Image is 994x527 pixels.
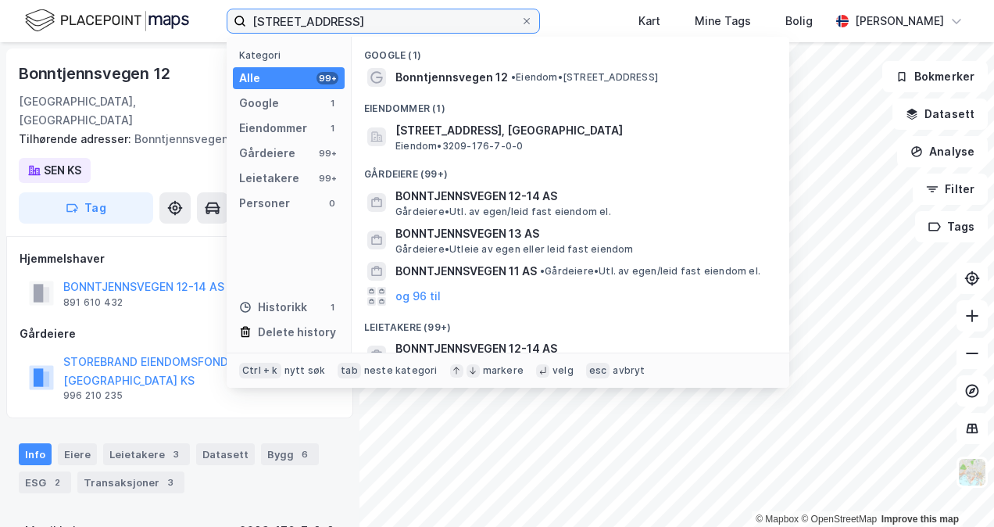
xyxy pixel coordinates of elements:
div: 1 [326,301,338,314]
div: Bonntjennsvegen 14 [19,130,328,149]
button: Bokmerker [882,61,988,92]
div: Mine Tags [695,12,751,30]
div: avbryt [613,364,645,377]
div: 2 [49,475,65,490]
div: Gårdeiere [239,144,295,163]
button: Filter [913,174,988,205]
button: og 96 til [395,287,441,306]
div: Kontrollprogram for chat [916,452,994,527]
span: Eiendom • 3209-176-7-0-0 [395,140,523,152]
div: Eiere [58,443,97,465]
span: [STREET_ADDRESS], [GEOGRAPHIC_DATA] [395,121,771,140]
div: Personer [239,194,290,213]
div: neste kategori [364,364,438,377]
a: Mapbox [756,514,799,525]
div: Eiendommer (1) [352,90,789,118]
div: Bolig [785,12,813,30]
div: markere [483,364,524,377]
div: Kategori [239,49,345,61]
div: Ctrl + k [239,363,281,378]
div: 3 [163,475,178,490]
div: 996 210 235 [63,389,123,402]
div: Leietakere [103,443,190,465]
input: Søk på adresse, matrikkel, gårdeiere, leietakere eller personer [246,9,520,33]
span: Eiendom • [STREET_ADDRESS] [511,71,658,84]
span: • [511,71,516,83]
div: [GEOGRAPHIC_DATA], [GEOGRAPHIC_DATA] [19,92,248,130]
div: Datasett [196,443,255,465]
div: Hjemmelshaver [20,249,340,268]
div: 99+ [316,72,338,84]
div: Gårdeiere [20,324,340,343]
button: Datasett [892,99,988,130]
span: Gårdeiere • Utleie av egen eller leid fast eiendom [395,243,634,256]
a: OpenStreetMap [801,514,877,525]
div: [PERSON_NAME] [855,12,944,30]
div: SEN KS [44,161,81,180]
span: BONNTJENNSVEGEN 13 AS [395,224,771,243]
span: BONNTJENNSVEGEN 12-14 AS [395,187,771,206]
div: Delete history [258,323,336,342]
iframe: Chat Widget [916,452,994,527]
div: Kart [638,12,660,30]
span: Bonntjennsvegen 12 [395,68,508,87]
div: 99+ [316,172,338,185]
button: Tags [915,211,988,242]
div: Google (1) [352,37,789,65]
div: ESG [19,471,71,493]
div: 1 [326,97,338,109]
div: esc [586,363,610,378]
div: Gårdeiere (99+) [352,156,789,184]
button: Analyse [897,136,988,167]
div: 3 [168,446,184,462]
div: 0 [326,197,338,210]
button: Tag [19,192,153,224]
span: BONNTJENNSVEGEN 11 AS [395,262,537,281]
span: • [540,265,545,277]
div: 891 610 432 [63,296,123,309]
span: Tilhørende adresser: [19,132,134,145]
div: 6 [297,446,313,462]
div: nytt søk [284,364,326,377]
div: Info [19,443,52,465]
div: Transaksjoner [77,471,184,493]
a: Improve this map [881,514,959,525]
span: BONNTJENNSVEGEN 12-14 AS [395,339,771,358]
div: Bonntjennsvegen 12 [19,61,173,86]
div: Leietakere (99+) [352,309,789,337]
div: Google [239,94,279,113]
span: Gårdeiere • Utl. av egen/leid fast eiendom el. [540,265,760,278]
span: Gårdeiere • Utl. av egen/leid fast eiendom el. [395,206,611,218]
div: tab [338,363,361,378]
div: velg [552,364,574,377]
div: Alle [239,69,260,88]
div: Bygg [261,443,319,465]
div: 1 [326,122,338,134]
img: logo.f888ab2527a4732fd821a326f86c7f29.svg [25,7,189,34]
div: 99+ [316,147,338,160]
div: Historikk [239,298,307,317]
div: Eiendommer [239,119,307,138]
div: Leietakere [239,169,299,188]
